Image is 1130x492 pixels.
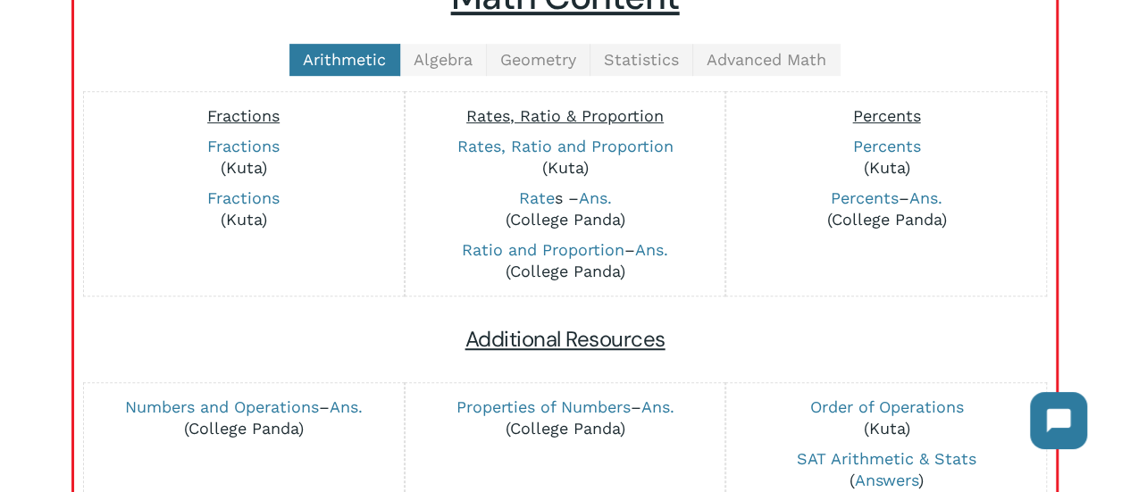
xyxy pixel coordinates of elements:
a: Advanced Math [693,44,841,76]
span: Statistics [604,50,679,69]
p: – (College Panda) [414,239,716,282]
a: Rates, Ratio and Proportion [457,137,674,155]
span: Algebra [414,50,473,69]
a: Ans. [909,188,942,207]
p: (Kuta) [735,136,1037,179]
p: (Kuta) [93,188,395,230]
span: Rates, Ratio & Proportion [466,106,664,125]
p: ( ) [735,448,1037,491]
a: Percents [831,188,899,207]
span: Fractions [207,106,280,125]
p: – (College Panda) [93,396,395,439]
a: Percents [852,137,920,155]
a: Fractions [207,137,280,155]
p: (Kuta) [93,136,395,179]
p: (Kuta) [414,136,716,179]
p: s – (College Panda) [414,188,716,230]
a: Ans. [579,188,612,207]
a: Rate [519,188,555,207]
a: Ans. [641,397,674,416]
span: Advanced Math [707,50,826,69]
a: Order of Operations [809,397,963,416]
p: – (College Panda) [414,396,716,439]
span: Geometry [500,50,576,69]
iframe: Chatbot [1012,374,1105,467]
a: Fractions [207,188,280,207]
span: Additional Resources [465,325,665,353]
span: Arithmetic [303,50,386,69]
a: Ans. [635,240,668,259]
a: Numbers and Operations [125,397,319,416]
a: Answers [855,471,918,489]
a: Ans. [330,397,363,416]
p: (Kuta) [735,396,1037,439]
a: SAT Arithmetic & Stats [797,449,976,468]
a: Algebra [400,44,487,76]
a: Properties of Numbers [456,397,631,416]
a: Geometry [487,44,590,76]
a: Statistics [590,44,693,76]
a: Arithmetic [289,44,400,76]
span: Percents [852,106,920,125]
p: – (College Panda) [735,188,1037,230]
a: Ratio and Proportion [462,240,624,259]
